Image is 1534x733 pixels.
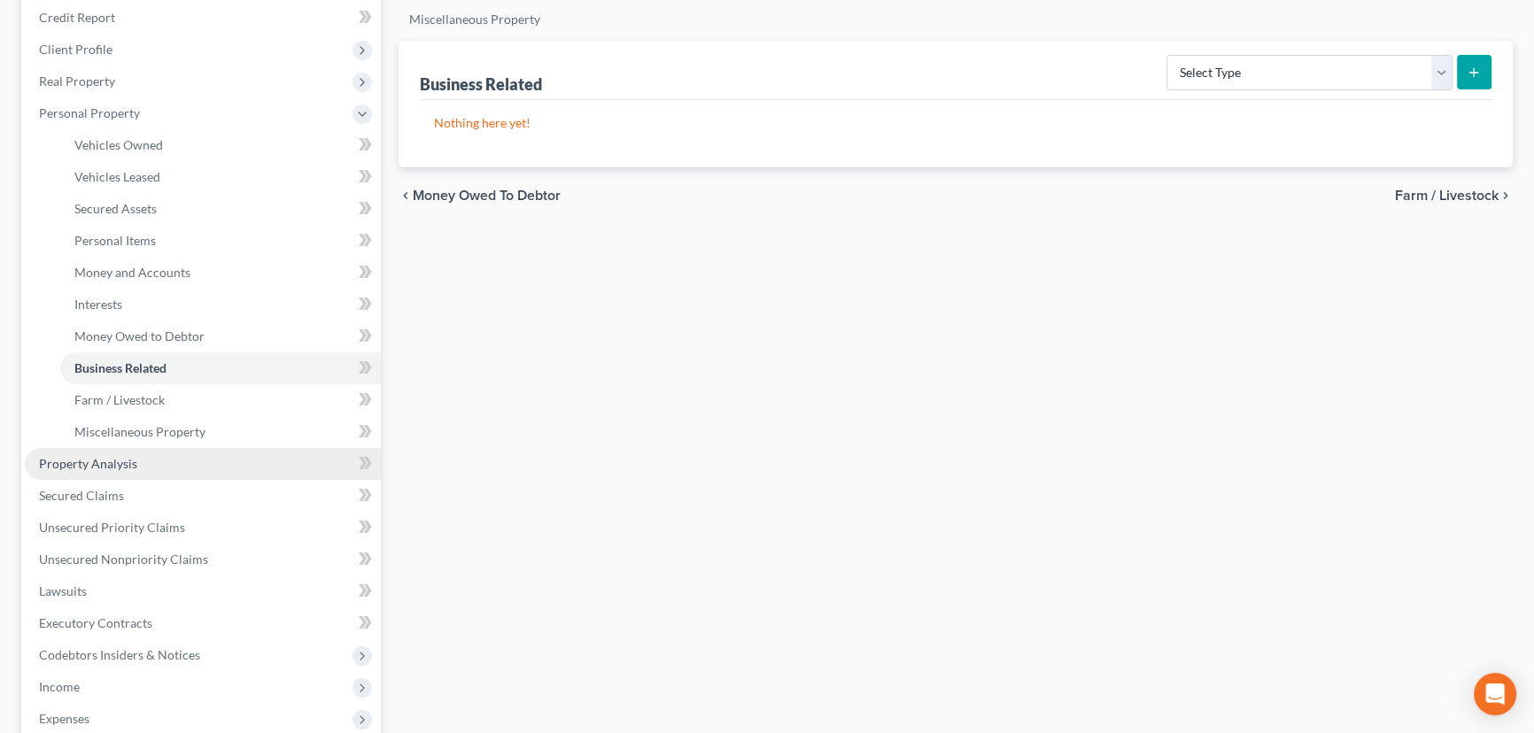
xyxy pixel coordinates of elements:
a: Personal Items [60,225,381,257]
i: chevron_right [1499,189,1513,203]
span: Interests [74,297,122,312]
a: Vehicles Owned [60,129,381,161]
div: Business Related [420,73,542,95]
span: Personal Property [39,105,140,120]
span: Unsecured Priority Claims [39,520,185,535]
a: Unsecured Priority Claims [25,512,381,544]
div: Open Intercom Messenger [1474,673,1516,715]
span: Executory Contracts [39,615,152,630]
span: Money and Accounts [74,265,190,280]
a: Credit Report [25,2,381,34]
a: Property Analysis [25,448,381,480]
a: Miscellaneous Property [60,416,381,448]
a: Lawsuits [25,575,381,607]
span: Money Owed to Debtor [74,328,205,343]
span: Money Owed to Debtor [413,189,561,203]
button: Farm / Livestock chevron_right [1395,189,1513,203]
a: Secured Claims [25,480,381,512]
i: chevron_left [399,189,413,203]
a: Interests [60,289,381,320]
a: Unsecured Nonpriority Claims [25,544,381,575]
span: Property Analysis [39,456,137,471]
a: Secured Assets [60,193,381,225]
span: Miscellaneous Property [74,424,205,439]
a: Money and Accounts [60,257,381,289]
span: Farm / Livestock [1395,189,1499,203]
span: Income [39,679,80,694]
span: Expenses [39,711,89,726]
span: Farm / Livestock [74,392,165,407]
span: Real Property [39,73,115,89]
span: Secured Assets [74,201,157,216]
span: Unsecured Nonpriority Claims [39,552,208,567]
span: Business Related [74,360,167,375]
a: Money Owed to Debtor [60,320,381,352]
span: Vehicles Owned [74,137,163,152]
span: Codebtors Insiders & Notices [39,647,200,662]
a: Executory Contracts [25,607,381,639]
span: Personal Items [74,233,156,248]
a: Vehicles Leased [60,161,381,193]
a: Farm / Livestock [60,384,381,416]
a: Business Related [60,352,381,384]
span: Vehicles Leased [74,169,160,184]
button: chevron_left Money Owed to Debtor [399,189,561,203]
span: Secured Claims [39,488,124,503]
span: Credit Report [39,10,115,25]
span: Lawsuits [39,583,87,598]
p: Nothing here yet! [434,114,1477,132]
span: Client Profile [39,42,112,57]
